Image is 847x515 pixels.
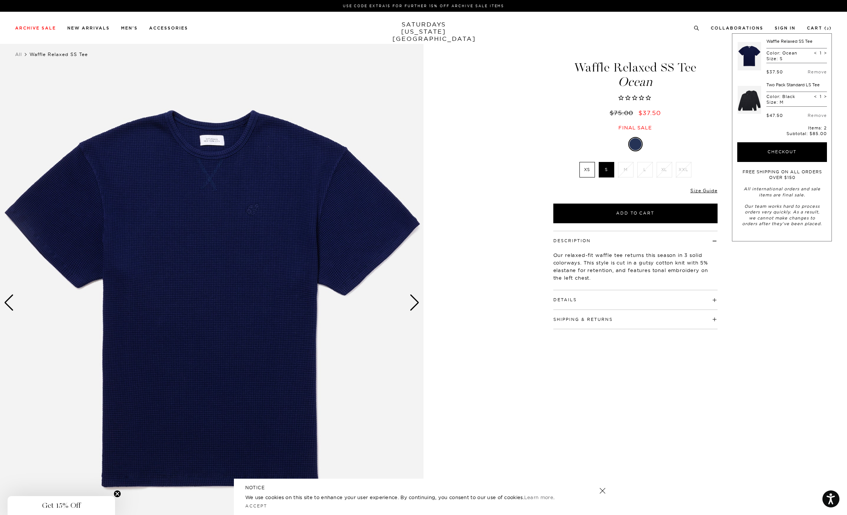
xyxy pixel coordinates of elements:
[824,94,827,99] span: >
[690,188,717,193] a: Size Guide
[553,239,591,243] button: Description
[814,50,817,56] span: <
[553,298,577,302] button: Details
[245,484,602,491] h5: NOTICE
[638,109,661,117] span: $37.50
[553,251,718,282] p: Our relaxed-fit waffle tee returns this season in 3 solid colorways. This style is cut in a gutsy...
[711,26,763,30] a: Collaborations
[4,294,14,311] div: Previous slide
[15,51,22,57] a: All
[766,69,783,75] div: $37.50
[807,26,832,30] a: Cart (2)
[599,162,614,177] label: S
[742,204,822,226] em: Our team works hard to process orders very quickly. As a result, we cannot make changes to orders...
[766,82,820,87] a: Two Pack Standard LS Tee
[42,501,81,510] span: Get 15% Off
[810,131,827,136] span: $85.00
[552,124,719,131] div: Final sale
[245,493,575,501] p: We use cookies on this site to enhance your user experience. By continuing, you consent to our us...
[15,26,56,30] a: Archive Sale
[766,94,795,99] p: Color: Black
[553,317,613,322] button: Shipping & Returns
[808,113,827,118] a: Remove
[741,169,823,181] p: FREE SHIPPING ON ALL ORDERS OVER $150
[824,50,827,56] span: >
[766,56,797,61] p: Size: S
[814,94,817,99] span: <
[610,109,636,117] del: $75.00
[579,162,595,177] label: XS
[766,100,795,105] p: Size: M
[67,26,110,30] a: New Arrivals
[737,131,827,136] p: Subtotal:
[524,494,553,500] a: Learn more
[121,26,138,30] a: Men's
[552,76,719,88] span: Ocean
[737,125,827,131] p: Items: 2
[808,69,827,75] a: Remove
[766,39,813,44] a: Waffle Relaxed SS Tee
[766,113,783,118] div: $47.50
[827,27,829,30] small: 2
[392,21,455,42] a: SATURDAYS[US_STATE][GEOGRAPHIC_DATA]
[114,490,121,498] button: Close teaser
[8,496,115,515] div: Get 15% OffClose teaser
[245,503,267,509] a: Accept
[30,51,88,57] span: Waffle Relaxed SS Tee
[744,186,821,197] em: All international orders and sale items are final sale.
[775,26,796,30] a: Sign In
[737,142,827,162] button: Checkout
[552,94,719,102] span: Rated 0.0 out of 5 stars 0 reviews
[149,26,188,30] a: Accessories
[18,3,829,9] p: Use Code EXTRA15 for Further 15% Off Archive Sale Items
[766,50,797,56] p: Color: Ocean
[552,61,719,88] h1: Waffle Relaxed SS Tee
[553,204,718,223] button: Add to Cart
[409,294,420,311] div: Next slide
